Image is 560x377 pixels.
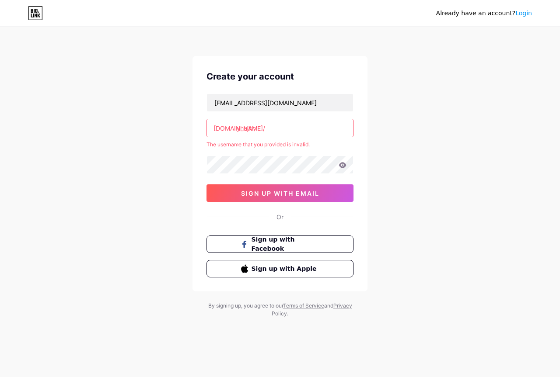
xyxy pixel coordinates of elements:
[213,124,265,133] div: [DOMAIN_NAME]/
[206,70,353,83] div: Create your account
[436,9,532,18] div: Already have an account?
[241,190,319,197] span: sign up with email
[515,10,532,17] a: Login
[206,302,354,318] div: By signing up, you agree to our and .
[206,184,353,202] button: sign up with email
[252,264,319,273] span: Sign up with Apple
[283,302,324,309] a: Terms of Service
[252,235,319,253] span: Sign up with Facebook
[207,119,353,137] input: username
[206,235,353,253] button: Sign up with Facebook
[206,141,353,149] div: The username that you provided is invalid.
[207,94,353,111] input: Email
[276,212,283,221] div: Or
[206,260,353,277] button: Sign up with Apple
